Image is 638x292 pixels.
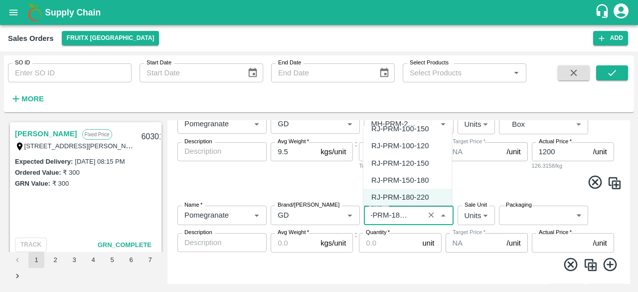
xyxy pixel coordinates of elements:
[278,138,309,146] label: Avg Weight
[184,229,212,237] label: Description
[47,252,63,268] button: Go to page 2
[250,117,263,130] button: Open
[104,252,120,268] button: Go to page 5
[184,201,202,209] label: Name
[52,180,69,187] label: ₹ 300
[75,158,125,165] label: [DATE] 08:15 PM
[8,252,163,284] nav: pagination navigation
[465,201,487,209] label: Sale Unit
[510,66,523,79] button: Open
[343,117,356,130] button: Open
[8,63,132,82] input: Enter SO ID
[250,209,263,222] button: Open
[66,252,82,268] button: Go to page 3
[8,32,54,45] div: Sales Orders
[274,117,327,130] input: Create Brand/Marka
[371,141,429,152] div: RJ-PRM-100-120
[437,209,450,222] button: Close
[371,123,429,134] div: RJ-PRM-100-150
[21,95,44,103] strong: More
[593,238,607,249] p: /unit
[375,63,394,82] button: Choose date
[142,252,158,268] button: Go to page 7
[15,158,73,165] label: Expected Delivery :
[593,146,607,157] p: /unit
[366,229,390,237] label: Quantity
[180,209,234,222] input: Name
[147,59,171,67] label: Start Date
[24,142,142,150] label: [STREET_ADDRESS][PERSON_NAME]
[278,229,309,237] label: Avg Weight
[171,106,626,198] div: :
[135,125,173,149] div: 603012
[320,146,346,157] p: kgs/unit
[507,238,521,249] p: /unit
[123,252,139,268] button: Go to page 6
[359,233,418,252] input: 0.0
[506,201,532,209] label: Packaging
[320,238,346,249] p: kgs/unit
[15,180,50,187] label: GRN Value:
[359,161,441,170] div: Total: 114 kgs
[278,59,301,67] label: End Date
[15,127,77,140] a: [PERSON_NAME]
[62,31,159,45] button: Select DC
[583,258,598,273] img: CloneIcon
[140,63,239,82] input: Start Date
[25,2,45,22] img: logo
[367,117,421,130] input: SKU
[274,209,327,222] input: Create Brand/Marka
[271,63,371,82] input: End Date
[171,198,626,280] div: :
[607,176,622,191] img: CloneIcon
[184,138,212,146] label: Description
[512,119,572,130] p: Box
[45,7,101,17] b: Supply Chain
[371,192,429,203] div: RJ-PRM-180-220
[367,209,421,222] input: SKU
[612,2,630,23] div: account of current user
[271,233,317,252] input: 0.0
[8,90,46,107] button: More
[371,158,429,169] div: RJ-PRM-120-150
[2,1,25,24] button: open drawer
[15,59,30,67] label: SO ID
[180,117,234,130] input: Name
[359,142,418,161] input: 0.0
[539,138,572,146] label: Actual Price
[243,63,262,82] button: Choose date
[98,241,152,249] span: GRN_Complete
[453,138,485,146] label: Target Price
[425,209,438,222] button: Clear
[371,175,429,186] div: RJ-PRM-150-180
[85,252,101,268] button: Go to page 4
[271,142,317,161] input: 0.0
[453,229,485,237] label: Target Price
[15,169,61,176] label: Ordered Value:
[410,59,449,67] label: Select Products
[278,201,339,209] label: Brand/[PERSON_NAME]
[9,268,25,284] button: Go to next page
[539,229,572,237] label: Actual Price
[532,161,614,170] div: 126.3158/kg
[423,238,435,249] p: unit
[465,119,481,130] p: Units
[406,66,507,79] input: Select Products
[28,252,44,268] button: page 1
[507,146,521,157] p: /unit
[45,5,595,19] a: Supply Chain
[437,117,450,130] button: Open
[343,209,356,222] button: Open
[465,210,481,221] p: Units
[82,129,112,140] p: Fixed Price
[63,169,79,176] label: ₹ 300
[593,31,628,45] button: Add
[595,3,612,21] div: customer-support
